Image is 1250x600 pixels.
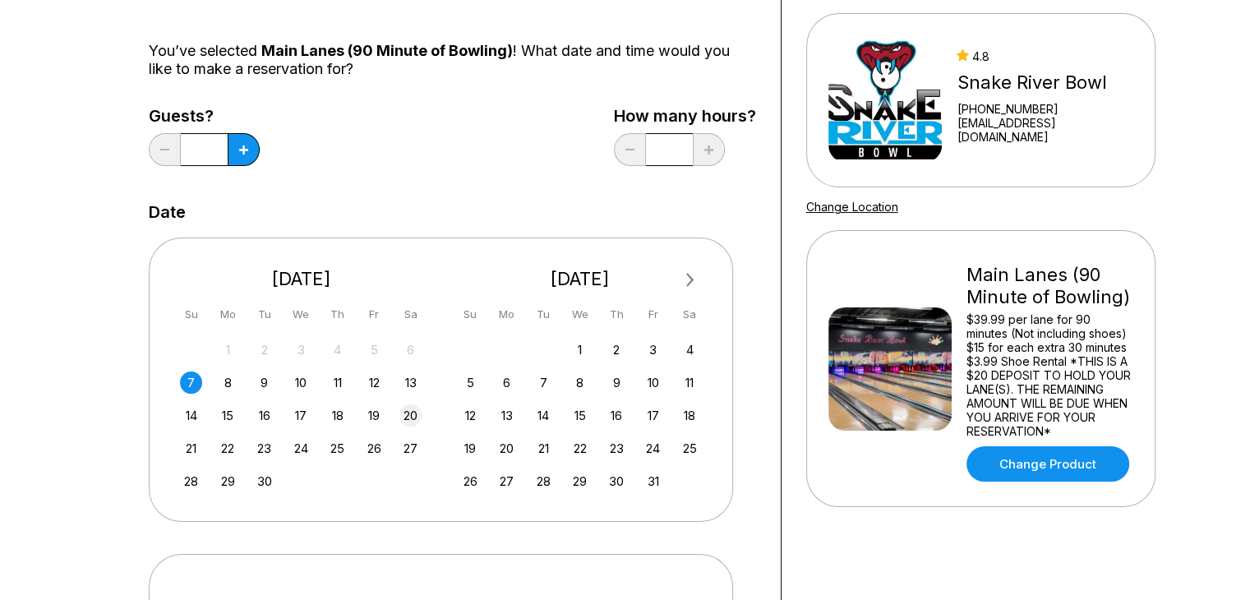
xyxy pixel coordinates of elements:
[569,372,591,394] div: Choose Wednesday, October 8th, 2025
[253,404,275,427] div: Choose Tuesday, September 16th, 2025
[957,116,1132,144] a: [EMAIL_ADDRESS][DOMAIN_NAME]
[533,303,555,325] div: Tu
[569,437,591,459] div: Choose Wednesday, October 22nd, 2025
[399,437,422,459] div: Choose Saturday, September 27th, 2025
[966,264,1133,308] div: Main Lanes (90 Minute of Bowling)
[217,339,239,361] div: Not available Monday, September 1st, 2025
[642,372,664,394] div: Choose Friday, October 10th, 2025
[828,39,943,162] img: Snake River Bowl
[457,337,703,492] div: month 2025-10
[679,339,701,361] div: Choose Saturday, October 4th, 2025
[642,404,664,427] div: Choose Friday, October 17th, 2025
[569,339,591,361] div: Choose Wednesday, October 1st, 2025
[180,303,202,325] div: Su
[180,470,202,492] div: Choose Sunday, September 28th, 2025
[180,372,202,394] div: Choose Sunday, September 7th, 2025
[363,404,385,427] div: Choose Friday, September 19th, 2025
[496,303,518,325] div: Mo
[149,42,756,78] div: You’ve selected ! What date and time would you like to make a reservation for?
[399,303,422,325] div: Sa
[399,339,422,361] div: Not available Saturday, September 6th, 2025
[290,404,312,427] div: Choose Wednesday, September 17th, 2025
[679,404,701,427] div: Choose Saturday, October 18th, 2025
[290,303,312,325] div: We
[290,339,312,361] div: Not available Wednesday, September 3rd, 2025
[957,102,1132,116] div: [PHONE_NUMBER]
[180,404,202,427] div: Choose Sunday, September 14th, 2025
[533,437,555,459] div: Choose Tuesday, October 21st, 2025
[326,437,348,459] div: Choose Thursday, September 25th, 2025
[606,303,628,325] div: Th
[326,303,348,325] div: Th
[149,203,186,221] label: Date
[453,268,708,290] div: [DATE]
[642,303,664,325] div: Fr
[290,437,312,459] div: Choose Wednesday, September 24th, 2025
[217,372,239,394] div: Choose Monday, September 8th, 2025
[149,107,260,125] label: Guests?
[679,303,701,325] div: Sa
[966,312,1133,438] div: $39.99 per lane for 90 minutes (Not including shoes) $15 for each extra 30 minutes $3.99 Shoe Ren...
[253,339,275,361] div: Not available Tuesday, September 2nd, 2025
[828,307,952,431] img: Main Lanes (90 Minute of Bowling)
[399,404,422,427] div: Choose Saturday, September 20th, 2025
[606,372,628,394] div: Choose Thursday, October 9th, 2025
[459,372,482,394] div: Choose Sunday, October 5th, 2025
[261,42,513,59] span: Main Lanes (90 Minute of Bowling)
[679,437,701,459] div: Choose Saturday, October 25th, 2025
[679,372,701,394] div: Choose Saturday, October 11th, 2025
[957,72,1132,94] div: Snake River Bowl
[496,470,518,492] div: Choose Monday, October 27th, 2025
[326,404,348,427] div: Choose Thursday, September 18th, 2025
[496,404,518,427] div: Choose Monday, October 13th, 2025
[217,470,239,492] div: Choose Monday, September 29th, 2025
[459,470,482,492] div: Choose Sunday, October 26th, 2025
[459,437,482,459] div: Choose Sunday, October 19th, 2025
[290,372,312,394] div: Choose Wednesday, September 10th, 2025
[533,470,555,492] div: Choose Tuesday, October 28th, 2025
[363,437,385,459] div: Choose Friday, September 26th, 2025
[606,339,628,361] div: Choose Thursday, October 2nd, 2025
[966,446,1129,482] a: Change Product
[642,437,664,459] div: Choose Friday, October 24th, 2025
[642,339,664,361] div: Choose Friday, October 3rd, 2025
[642,470,664,492] div: Choose Friday, October 31st, 2025
[253,470,275,492] div: Choose Tuesday, September 30th, 2025
[614,107,756,125] label: How many hours?
[569,404,591,427] div: Choose Wednesday, October 15th, 2025
[957,49,1132,63] div: 4.8
[217,404,239,427] div: Choose Monday, September 15th, 2025
[606,404,628,427] div: Choose Thursday, October 16th, 2025
[363,339,385,361] div: Not available Friday, September 5th, 2025
[253,372,275,394] div: Choose Tuesday, September 9th, 2025
[363,303,385,325] div: Fr
[253,437,275,459] div: Choose Tuesday, September 23rd, 2025
[180,437,202,459] div: Choose Sunday, September 21st, 2025
[174,268,429,290] div: [DATE]
[217,303,239,325] div: Mo
[178,337,425,492] div: month 2025-09
[253,303,275,325] div: Tu
[217,437,239,459] div: Choose Monday, September 22nd, 2025
[326,339,348,361] div: Not available Thursday, September 4th, 2025
[399,372,422,394] div: Choose Saturday, September 13th, 2025
[533,404,555,427] div: Choose Tuesday, October 14th, 2025
[459,303,482,325] div: Su
[496,437,518,459] div: Choose Monday, October 20th, 2025
[569,470,591,492] div: Choose Wednesday, October 29th, 2025
[326,372,348,394] div: Choose Thursday, September 11th, 2025
[533,372,555,394] div: Choose Tuesday, October 7th, 2025
[569,303,591,325] div: We
[606,437,628,459] div: Choose Thursday, October 23rd, 2025
[606,470,628,492] div: Choose Thursday, October 30th, 2025
[677,267,703,293] button: Next Month
[496,372,518,394] div: Choose Monday, October 6th, 2025
[459,404,482,427] div: Choose Sunday, October 12th, 2025
[806,200,898,214] a: Change Location
[363,372,385,394] div: Choose Friday, September 12th, 2025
